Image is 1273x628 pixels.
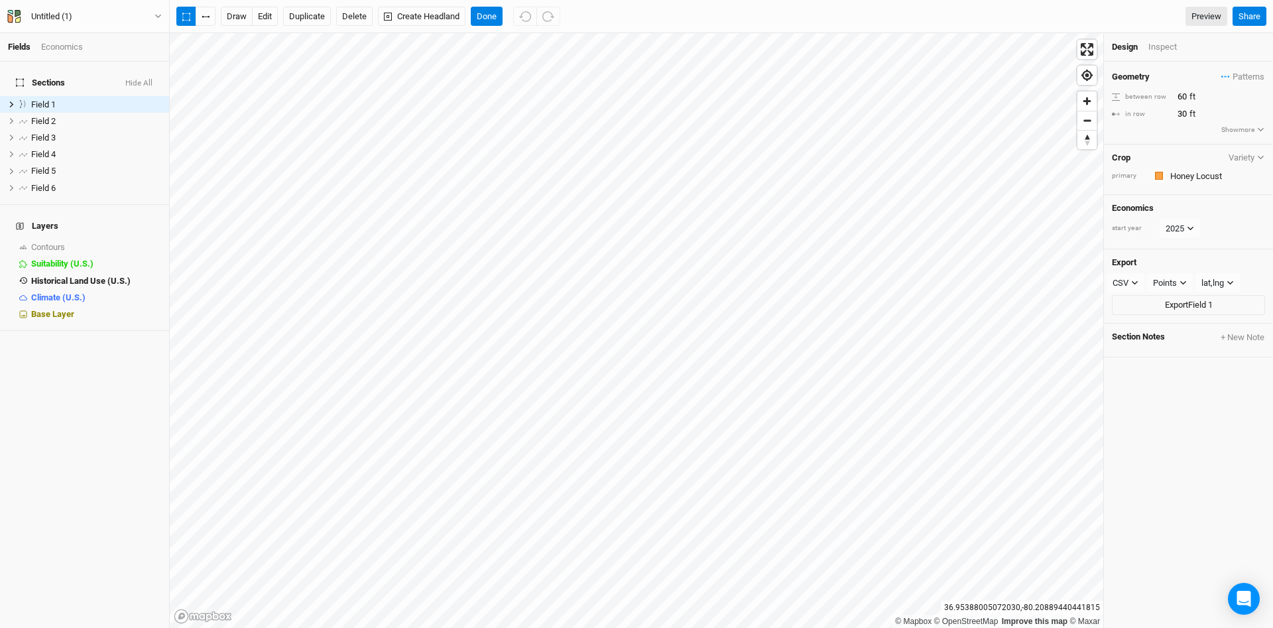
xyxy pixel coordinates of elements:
[1228,153,1265,162] button: Variety
[31,116,56,126] span: Field 2
[1077,111,1097,130] button: Zoom out
[1112,257,1265,268] h4: Export
[1112,223,1158,233] div: start year
[1112,153,1130,163] h4: Crop
[1112,171,1145,181] div: primary
[283,7,331,27] button: Duplicate
[31,149,161,160] div: Field 4
[31,259,161,269] div: Suitability (U.S.)
[1112,203,1265,214] h4: Economics
[31,99,161,110] div: Field 1
[31,292,86,302] span: Climate (U.S.)
[1112,332,1165,344] span: Section Notes
[1112,92,1170,102] div: between row
[1077,131,1097,149] span: Reset bearing to north
[170,33,1103,628] canvas: Map
[1077,40,1097,59] button: Enter fullscreen
[31,99,56,109] span: Field 1
[31,183,161,194] div: Field 6
[31,133,56,143] span: Field 3
[31,242,161,253] div: Contours
[31,116,161,127] div: Field 2
[1185,7,1227,27] a: Preview
[174,609,232,624] a: Mapbox logo
[1220,332,1265,344] button: + New Note
[1221,70,1264,84] span: Patterns
[221,7,253,27] button: draw
[1153,277,1177,290] div: Points
[336,7,373,27] button: Delete
[1112,109,1170,119] div: in row
[1221,124,1265,136] button: Showmore
[31,183,56,193] span: Field 6
[1112,295,1265,315] button: ExportField 1
[31,292,161,303] div: Climate (U.S.)
[1233,7,1266,27] button: Share
[1077,130,1097,149] button: Reset bearing to north
[8,213,161,239] h4: Layers
[1147,273,1193,293] button: Points
[1112,72,1150,82] h4: Geometry
[471,7,503,27] button: Done
[31,166,161,176] div: Field 5
[31,276,161,286] div: Historical Land Use (U.S.)
[1148,41,1195,53] div: Inspect
[252,7,278,27] button: edit
[1166,168,1265,184] input: Honey Locust
[31,10,72,23] div: Untitled (1)
[1195,273,1240,293] button: lat,lng
[1113,277,1128,290] div: CSV
[536,7,560,27] button: Redo (^Z)
[1228,583,1260,615] div: Open Intercom Messenger
[16,78,65,88] span: Sections
[1107,273,1144,293] button: CSV
[1077,92,1097,111] button: Zoom in
[7,9,162,24] button: Untitled (1)
[1077,66,1097,85] button: Find my location
[378,7,465,27] button: Create Headland
[31,133,161,143] div: Field 3
[934,617,999,626] a: OpenStreetMap
[31,242,65,252] span: Contours
[8,42,30,52] a: Fields
[125,79,153,88] button: Hide All
[941,601,1103,615] div: 36.95388005072030 , -80.20889440441815
[1201,277,1224,290] div: lat,lng
[513,7,537,27] button: Undo (^z)
[31,259,93,269] span: Suitability (U.S.)
[31,309,161,320] div: Base Layer
[41,41,83,53] div: Economics
[1002,617,1067,626] a: Improve this map
[31,149,56,159] span: Field 4
[1069,617,1100,626] a: Maxar
[895,617,932,626] a: Mapbox
[31,276,131,286] span: Historical Land Use (U.S.)
[1112,41,1138,53] div: Design
[31,309,74,319] span: Base Layer
[1221,70,1265,84] button: Patterns
[1160,219,1200,239] button: 2025
[31,166,56,176] span: Field 5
